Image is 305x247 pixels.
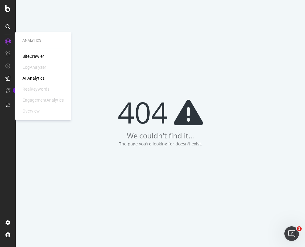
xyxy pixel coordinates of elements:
[118,97,203,127] div: 404
[22,53,44,59] a: SiteCrawler
[127,130,194,141] div: We couldn't find it...
[22,64,46,70] div: LogAnalyzer
[22,97,64,103] div: EngagementAnalytics
[22,86,49,92] div: RealKeywords
[297,226,302,231] span: 1
[22,38,64,43] div: Analytics
[284,226,299,241] iframe: Intercom live chat
[22,75,45,81] a: AI Analytics
[22,108,40,114] div: Overview
[13,88,18,93] div: Tooltip anchor
[119,141,202,147] div: The page you're looking for doesn't exist.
